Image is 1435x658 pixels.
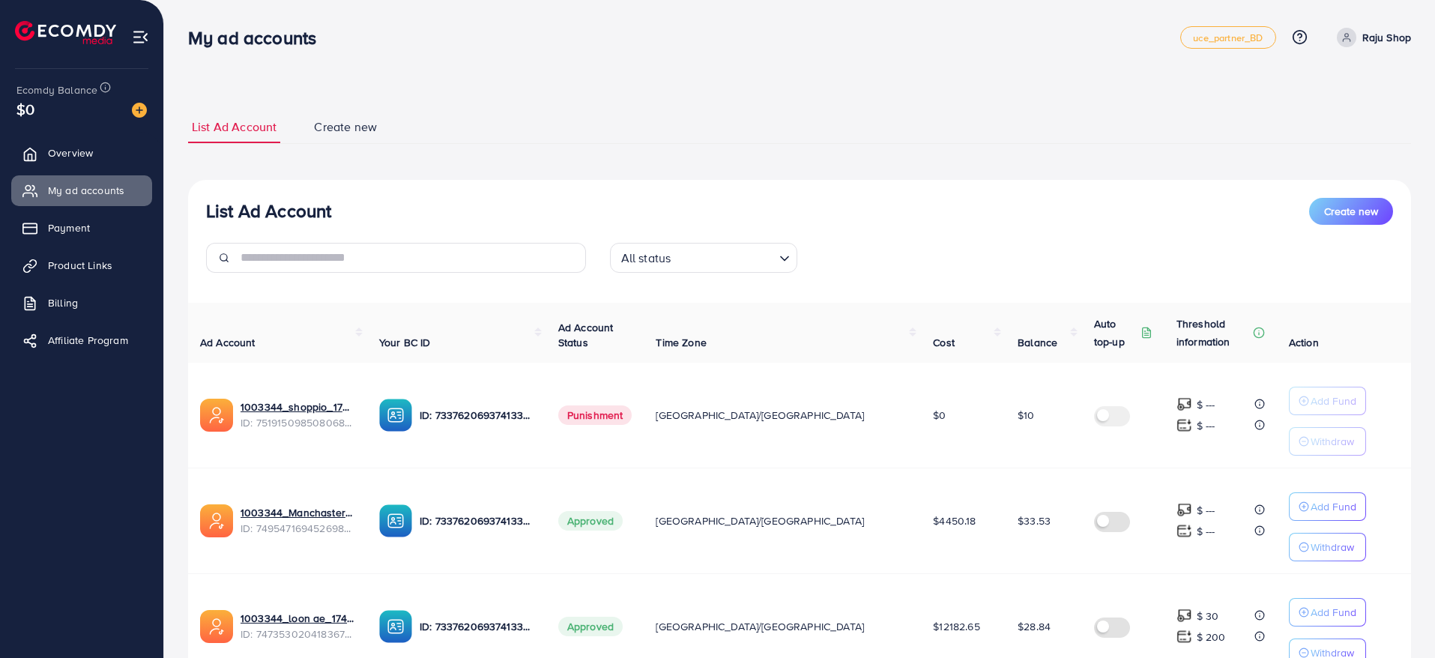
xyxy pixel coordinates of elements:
p: Withdraw [1311,432,1354,450]
span: Ecomdy Balance [16,82,97,97]
div: Search for option [610,243,797,273]
span: Billing [48,295,78,310]
a: My ad accounts [11,175,152,205]
img: image [132,103,147,118]
span: Payment [48,220,90,235]
span: Create new [314,118,377,136]
span: Ad Account Status [558,320,614,350]
span: $4450.18 [933,513,976,528]
p: Add Fund [1311,498,1356,516]
h3: My ad accounts [188,27,328,49]
p: $ --- [1197,417,1215,435]
p: ID: 7337620693741338625 [420,618,534,636]
input: Search for option [675,244,773,269]
button: Create new [1309,198,1393,225]
span: Product Links [48,258,112,273]
span: ID: 7473530204183674896 [241,627,355,642]
p: $ --- [1197,396,1215,414]
img: ic-ads-acc.e4c84228.svg [200,504,233,537]
span: uce_partner_BD [1193,33,1263,43]
img: ic-ads-acc.e4c84228.svg [200,610,233,643]
span: $12182.65 [933,619,979,634]
span: Create new [1324,204,1378,219]
span: My ad accounts [48,183,124,198]
span: Time Zone [656,335,706,350]
p: Auto top-up [1094,315,1138,351]
p: $ --- [1197,501,1215,519]
p: Threshold information [1176,315,1250,351]
p: ID: 7337620693741338625 [420,512,534,530]
a: 1003344_loon ae_1740066863007 [241,611,355,626]
a: Payment [11,213,152,243]
span: Ad Account [200,335,256,350]
a: Overview [11,138,152,168]
h3: List Ad Account [206,200,331,222]
span: [GEOGRAPHIC_DATA]/[GEOGRAPHIC_DATA] [656,408,864,423]
img: top-up amount [1176,629,1192,645]
span: ID: 7495471694526988304 [241,521,355,536]
button: Withdraw [1289,533,1366,561]
span: Your BC ID [379,335,431,350]
p: Add Fund [1311,392,1356,410]
span: $10 [1018,408,1034,423]
img: ic-ba-acc.ded83a64.svg [379,610,412,643]
span: $28.84 [1018,619,1051,634]
button: Add Fund [1289,598,1366,627]
button: Add Fund [1289,387,1366,415]
span: List Ad Account [192,118,277,136]
a: Affiliate Program [11,325,152,355]
a: Product Links [11,250,152,280]
span: Action [1289,335,1319,350]
a: Billing [11,288,152,318]
img: ic-ads-acc.e4c84228.svg [200,399,233,432]
p: Raju Shop [1362,28,1411,46]
span: Approved [558,617,623,636]
img: ic-ba-acc.ded83a64.svg [379,399,412,432]
p: $ --- [1197,522,1215,540]
div: <span class='underline'>1003344_shoppio_1750688962312</span></br>7519150985080684551 [241,399,355,430]
img: top-up amount [1176,502,1192,518]
button: Withdraw [1289,427,1366,456]
p: ID: 7337620693741338625 [420,406,534,424]
span: [GEOGRAPHIC_DATA]/[GEOGRAPHIC_DATA] [656,513,864,528]
p: $ 200 [1197,628,1226,646]
span: ID: 7519150985080684551 [241,415,355,430]
a: uce_partner_BD [1180,26,1275,49]
span: Balance [1018,335,1057,350]
div: <span class='underline'>1003344_Manchaster_1745175503024</span></br>7495471694526988304 [241,505,355,536]
img: logo [15,21,116,44]
span: Affiliate Program [48,333,128,348]
span: Approved [558,511,623,531]
p: $ 30 [1197,607,1219,625]
span: [GEOGRAPHIC_DATA]/[GEOGRAPHIC_DATA] [656,619,864,634]
span: $0 [933,408,946,423]
img: top-up amount [1176,417,1192,433]
span: $33.53 [1018,513,1051,528]
button: Add Fund [1289,492,1366,521]
div: <span class='underline'>1003344_loon ae_1740066863007</span></br>7473530204183674896 [241,611,355,642]
a: Raju Shop [1331,28,1411,47]
a: 1003344_shoppio_1750688962312 [241,399,355,414]
img: top-up amount [1176,396,1192,412]
span: Cost [933,335,955,350]
img: ic-ba-acc.ded83a64.svg [379,504,412,537]
img: menu [132,28,149,46]
p: Add Fund [1311,603,1356,621]
span: Overview [48,145,93,160]
p: Withdraw [1311,538,1354,556]
span: Punishment [558,405,632,425]
a: 1003344_Manchaster_1745175503024 [241,505,355,520]
img: top-up amount [1176,523,1192,539]
img: top-up amount [1176,608,1192,624]
span: All status [618,247,674,269]
span: $0 [16,98,34,120]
